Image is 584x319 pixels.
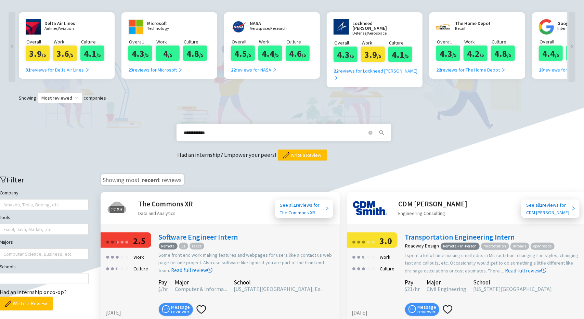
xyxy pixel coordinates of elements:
a: Software Engineer Intern [159,232,238,242]
img: CDM Smith [353,198,387,219]
div: ● [115,236,119,247]
span: /5 [555,52,559,58]
div: ● [362,236,366,247]
a: 23reviews for Microsoft right [128,61,183,74]
img: The Commons XR [107,198,127,219]
h3: Showing most reviews [101,174,184,185]
div: 4.6 [286,46,310,61]
b: 23 [128,67,133,73]
div: See all reviews for CDM [PERSON_NAME] [527,201,571,216]
div: ● [115,263,117,273]
p: Work [156,38,183,46]
div: ● [366,263,371,273]
img: www.lockheedmartin.com [334,19,349,35]
p: Culture [81,38,108,46]
span: Message reviewer [171,305,190,314]
span: Message reviewer [417,305,436,314]
span: recent [141,175,161,183]
span: right [569,44,575,49]
button: search [376,127,387,138]
a: See all1reviews forThe Commons XR [275,200,333,218]
span: [US_STATE][GEOGRAPHIC_DATA] [473,285,552,292]
div: Major [175,280,227,285]
div: reviews for Delta Air Lines [26,66,90,74]
span: message [162,305,170,313]
div: Showing companies [7,92,577,103]
div: 4 [156,46,180,61]
span: search [377,130,387,136]
b: 20 [539,67,544,73]
div: ● [362,251,364,262]
div: ● [366,236,371,247]
div: reviews for Lockheed [PERSON_NAME] [334,67,421,82]
div: Pay [159,280,168,285]
p: Aerospace/Research [250,26,291,31]
span: /5 [42,52,46,58]
b: 22 [334,68,338,74]
a: 31reviews for Delta Air Lines right [26,61,90,74]
h2: Lockheed [PERSON_NAME] [352,21,404,30]
button: Write a Review [278,150,327,161]
div: 4.4 [258,46,282,61]
div: ● [357,236,361,247]
span: Civil Engineering [427,285,467,292]
p: Overall [540,38,566,46]
h2: NASA [250,21,291,26]
p: Overall [129,38,156,46]
span: /5 [247,52,251,58]
div: ● [352,236,356,247]
p: Defense/Aerospace [352,31,404,36]
input: Tools [4,225,5,233]
span: /5 [275,52,279,58]
span: /5 [453,52,457,58]
span: /5 [350,53,354,59]
p: Culture [389,39,416,47]
div: 4.5 [231,46,255,61]
b: 22 [231,67,236,73]
div: ● [371,251,375,262]
a: See all1reviews forCDM [PERSON_NAME] [521,200,580,218]
div: ● [125,263,129,273]
div: 4.3 [436,46,460,61]
div: Engineering Consulting [399,209,468,217]
span: /5 [69,52,74,58]
span: right [85,67,90,72]
p: Work [464,38,491,46]
div: reviews for NASA [231,66,277,74]
p: Overall [334,39,361,47]
div: School [234,280,324,285]
p: Work [54,38,80,46]
a: Read full review [171,233,212,273]
span: right [325,206,329,211]
div: ● [371,263,375,273]
p: Airlines/Aviation [44,26,86,31]
div: 4.2 [464,46,488,61]
p: Overall [232,38,258,46]
span: heart [443,305,453,315]
h2: Microsoft [147,21,188,26]
div: ● [115,251,119,262]
div: Work [131,251,146,263]
span: right-circle [207,268,212,273]
div: Some front end work making features and webpages for users like a contact us web page for one pro... [159,251,337,275]
div: ● [111,263,115,273]
span: heart [196,305,206,315]
img: google.com [539,19,554,35]
span: Had an internship? Empower your peers! [178,151,278,158]
div: ● [111,236,115,247]
div: ● [125,251,129,262]
div: ● [357,263,361,273]
p: Culture [492,38,518,46]
img: nasa.gov [231,19,246,35]
span: close-circle [368,131,373,135]
b: 22 [436,67,441,73]
span: Computer & Informa... [175,285,227,292]
div: reviews for The Home Depot [436,66,506,74]
span: Write a Review [13,299,47,308]
div: ● [115,236,117,247]
div: ● [362,251,366,262]
div: ● [371,236,375,247]
div: I spent a lot of time making small edits in Microstation- changing line styles, changing text and... [405,252,583,275]
span: right [571,206,576,211]
span: /5 [97,52,101,58]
